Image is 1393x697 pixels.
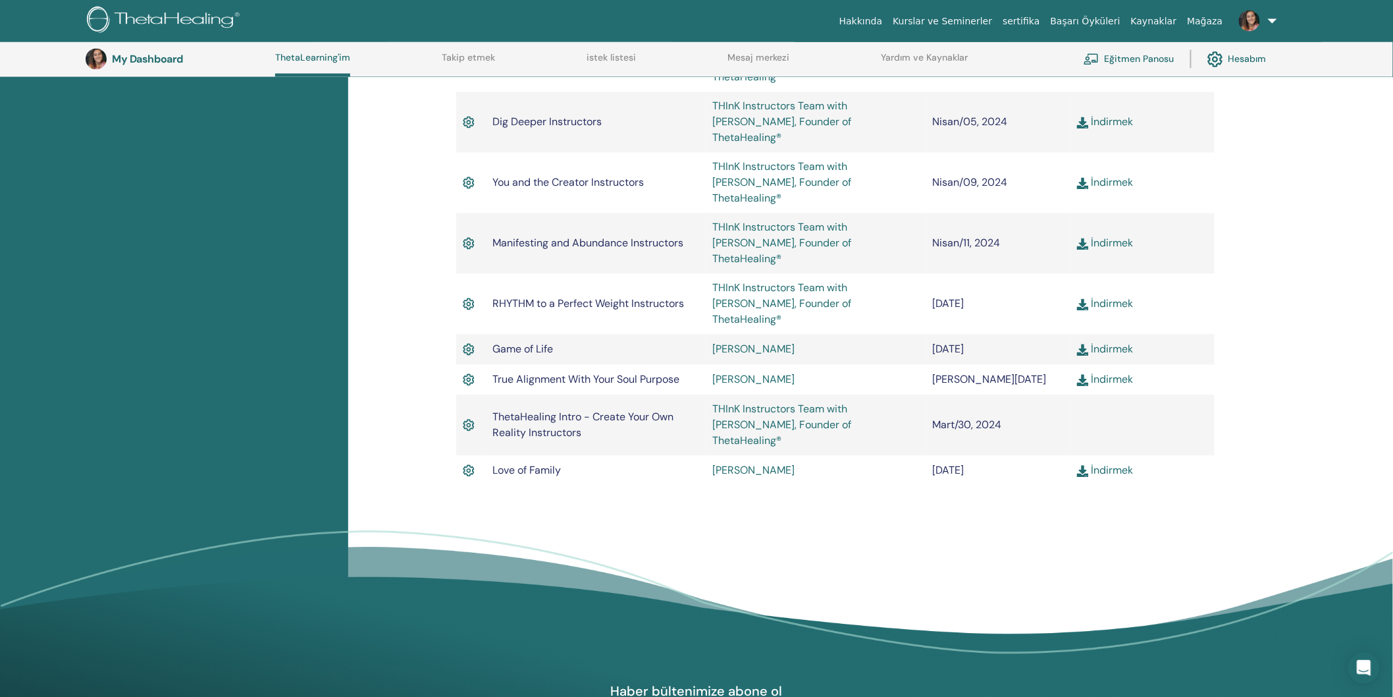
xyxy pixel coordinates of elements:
[926,274,1070,335] td: [DATE]
[713,99,852,145] a: THInK Instructors Team with [PERSON_NAME], Founder of ThetaHealing®
[1077,176,1134,190] a: İndirmek
[442,53,495,74] a: Takip etmek
[86,49,107,70] img: default.jpg
[1239,11,1260,32] img: default.jpg
[463,175,475,192] img: Active Certificate
[1348,652,1380,684] div: Open Intercom Messenger
[834,9,888,34] a: Hakkında
[463,462,475,480] img: Active Certificate
[713,221,852,266] a: THInK Instructors Team with [PERSON_NAME], Founder of ThetaHealing®
[1077,373,1134,387] a: İndirmek
[493,343,554,356] span: Game of Life
[727,53,789,74] a: Mesaj merkezi
[713,343,795,356] a: [PERSON_NAME]
[1084,45,1174,74] a: Eğitmen Panosu
[1077,466,1089,478] img: download.svg
[87,7,244,36] img: logo.png
[997,9,1045,34] a: sertifika
[1077,464,1134,478] a: İndirmek
[463,341,475,358] img: Active Certificate
[713,160,852,206] a: THInK Instructors Team with [PERSON_NAME], Founder of ThetaHealing®
[463,372,475,389] img: Active Certificate
[463,417,475,434] img: Active Certificate
[1077,115,1134,129] a: İndirmek
[1077,299,1089,311] img: download.svg
[1077,343,1134,356] a: İndirmek
[463,114,475,131] img: Active Certificate
[887,9,997,34] a: Kurslar ve Seminerler
[463,296,475,313] img: Active Certificate
[926,213,1070,274] td: Nisan/11, 2024
[713,373,795,387] a: [PERSON_NAME]
[493,410,674,440] span: ThetaHealing Intro - Create Your Own Reality Instructors
[1207,45,1267,74] a: Hesabım
[1077,117,1089,129] img: download.svg
[493,237,684,250] span: Manifesting and Abundance Instructors
[493,373,680,387] span: True Alignment With Your Soul Purpose
[926,395,1070,456] td: Mart/30, 2024
[587,53,636,74] a: istek listesi
[463,235,475,252] img: Active Certificate
[493,464,562,478] span: Love of Family
[1077,345,1089,356] img: download.svg
[1077,375,1089,387] img: download.svg
[926,365,1070,395] td: [PERSON_NAME][DATE]
[881,53,968,74] a: Yardım ve Kaynaklar
[1045,9,1126,34] a: Başarı Öyküleri
[1207,48,1223,70] img: cog.svg
[926,153,1070,213] td: Nisan/09, 2024
[1077,297,1134,311] a: İndirmek
[1182,9,1228,34] a: Mağaza
[713,464,795,478] a: [PERSON_NAME]
[1126,9,1182,34] a: Kaynaklar
[926,456,1070,486] td: [DATE]
[493,176,644,190] span: You and the Creator Instructors
[1084,53,1099,65] img: chalkboard-teacher.svg
[1077,238,1089,250] img: download.svg
[493,115,602,129] span: Dig Deeper Instructors
[493,297,685,311] span: RHYTHM to a Perfect Weight Instructors
[926,92,1070,153] td: Nisan/05, 2024
[1077,178,1089,190] img: download.svg
[713,281,852,327] a: THInK Instructors Team with [PERSON_NAME], Founder of ThetaHealing®
[713,403,852,448] a: THInK Instructors Team with [PERSON_NAME], Founder of ThetaHealing®
[112,53,244,66] h3: My Dashboard
[926,335,1070,365] td: [DATE]
[275,53,350,77] a: ThetaLearning'im
[1077,237,1134,250] a: İndirmek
